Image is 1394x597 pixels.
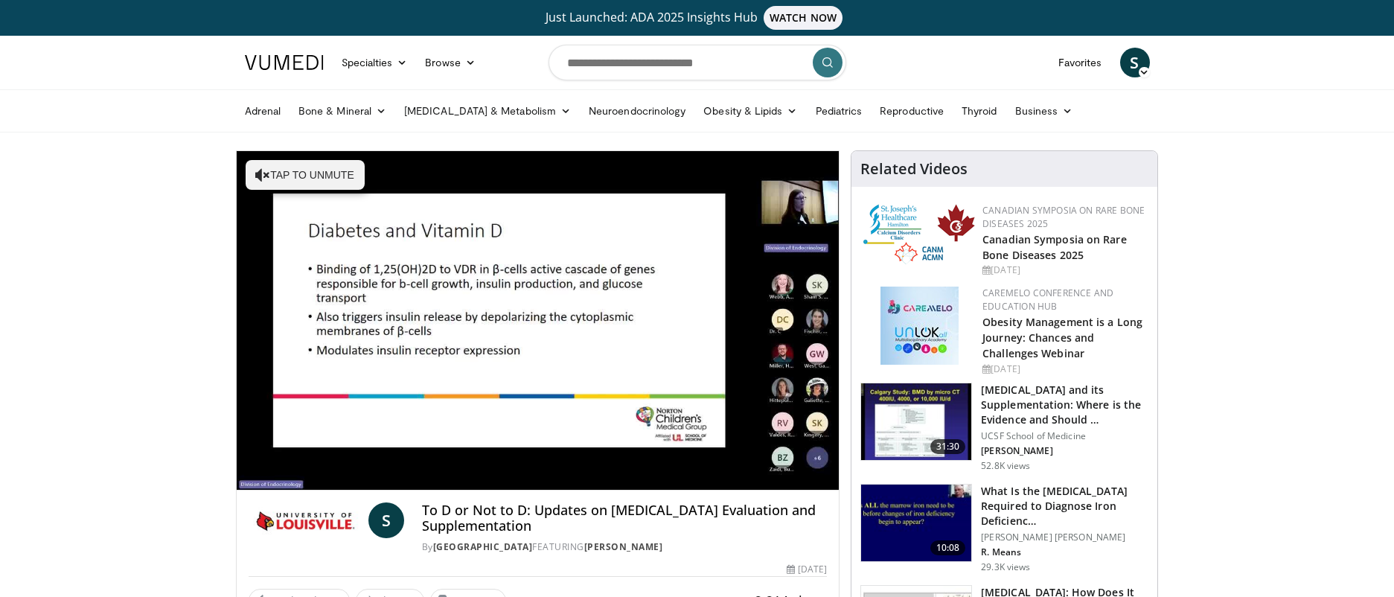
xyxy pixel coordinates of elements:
[981,484,1148,529] h3: What Is the [MEDICAL_DATA] Required to Diagnose Iron Deficienc…
[807,96,872,126] a: Pediatrics
[982,315,1142,360] a: Obesity Management is a Long Journey: Chances and Challenges Webinar
[860,383,1148,472] a: 31:30 [MEDICAL_DATA] and its Supplementation: Where is the Evidence and Should … UCSF School of M...
[981,561,1030,573] p: 29.3K views
[249,502,362,538] img: University of Louisville
[863,204,975,264] img: 59b7dea3-8883-45d6-a110-d30c6cb0f321.png.150x105_q85_autocrop_double_scale_upscale_version-0.2.png
[930,439,966,454] span: 31:30
[930,540,966,555] span: 10:08
[861,383,971,461] img: 4bb25b40-905e-443e-8e37-83f056f6e86e.150x105_q85_crop-smart_upscale.jpg
[861,485,971,562] img: 15adaf35-b496-4260-9f93-ea8e29d3ece7.150x105_q85_crop-smart_upscale.jpg
[953,96,1006,126] a: Thyroid
[982,363,1145,376] div: [DATE]
[981,531,1148,543] p: [PERSON_NAME] [PERSON_NAME]
[764,6,843,30] span: WATCH NOW
[422,502,827,534] h4: To D or Not to D: Updates on [MEDICAL_DATA] Evaluation and Supplementation
[433,540,533,553] a: [GEOGRAPHIC_DATA]
[584,540,663,553] a: [PERSON_NAME]
[1120,48,1150,77] a: S
[880,287,959,365] img: 45df64a9-a6de-482c-8a90-ada250f7980c.png.150x105_q85_autocrop_double_scale_upscale_version-0.2.jpg
[860,160,968,178] h4: Related Videos
[422,540,827,554] div: By FEATURING
[247,6,1148,30] a: Just Launched: ADA 2025 Insights HubWATCH NOW
[246,160,365,190] button: Tap to unmute
[549,45,846,80] input: Search topics, interventions
[981,383,1148,427] h3: [MEDICAL_DATA] and its Supplementation: Where is the Evidence and Should …
[236,96,290,126] a: Adrenal
[416,48,485,77] a: Browse
[245,55,324,70] img: VuMedi Logo
[237,151,840,491] video-js: Video Player
[290,96,395,126] a: Bone & Mineral
[982,204,1145,230] a: Canadian Symposia on Rare Bone Diseases 2025
[580,96,694,126] a: Neuroendocrinology
[871,96,953,126] a: Reproductive
[981,546,1148,558] p: R. Means
[860,484,1148,573] a: 10:08 What Is the [MEDICAL_DATA] Required to Diagnose Iron Deficienc… [PERSON_NAME] [PERSON_NAME]...
[395,96,580,126] a: [MEDICAL_DATA] & Metabolism
[694,96,806,126] a: Obesity & Lipids
[333,48,417,77] a: Specialties
[982,264,1145,277] div: [DATE]
[1049,48,1111,77] a: Favorites
[982,287,1113,313] a: CaReMeLO Conference and Education Hub
[787,563,827,576] div: [DATE]
[982,232,1127,262] a: Canadian Symposia on Rare Bone Diseases 2025
[981,445,1148,457] p: [PERSON_NAME]
[368,502,404,538] a: S
[981,460,1030,472] p: 52.8K views
[1006,96,1082,126] a: Business
[981,430,1148,442] p: UCSF School of Medicine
